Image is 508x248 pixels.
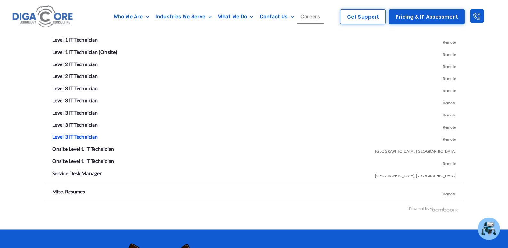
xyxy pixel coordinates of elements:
a: Industries We Serve [152,9,215,24]
span: [GEOGRAPHIC_DATA], [GEOGRAPHIC_DATA] [375,168,456,181]
span: Remote [442,35,456,47]
span: Remote [442,59,456,72]
a: What We Do [215,9,257,24]
span: Remote [442,47,456,59]
span: Remote [442,120,456,132]
a: Level 3 IT Technician [52,97,98,103]
a: Level 3 IT Technician [52,85,98,91]
img: BambooHR - HR software [429,206,459,211]
a: Pricing & IT Assessment [389,9,465,24]
span: Remote [442,83,456,96]
span: Remote [442,96,456,108]
nav: Menu [102,9,332,24]
a: Level 2 IT Technician [52,61,98,67]
span: Get Support [347,14,379,19]
span: Remote [442,156,456,168]
a: Level 1 IT Technician (Onsite) [52,49,117,55]
span: Remote [442,187,456,199]
div: Powered by [46,204,459,213]
a: Level 2 IT Technician [52,73,98,79]
img: Digacore logo 1 [11,3,75,30]
a: Careers [297,9,324,24]
a: Level 3 IT Technician [52,109,98,115]
a: Service Desk Manager [52,170,102,176]
a: Who We Are [111,9,152,24]
span: Remote [442,108,456,120]
span: Remote [442,132,456,144]
a: Onsite Level 1 IT Technician [52,146,114,152]
a: Level 1 IT Technician [52,37,98,43]
a: Get Support [340,9,386,24]
a: Onsite Level 1 IT Technician [52,158,114,164]
span: Remote [442,71,456,83]
span: Pricing & IT Assessment [396,14,458,19]
a: Level 3 IT Technician [52,122,98,128]
a: Misc. Resumes [52,188,85,194]
a: Contact Us [257,9,297,24]
span: [GEOGRAPHIC_DATA], [GEOGRAPHIC_DATA] [375,144,456,156]
a: Level 3 IT Technician [52,133,98,140]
